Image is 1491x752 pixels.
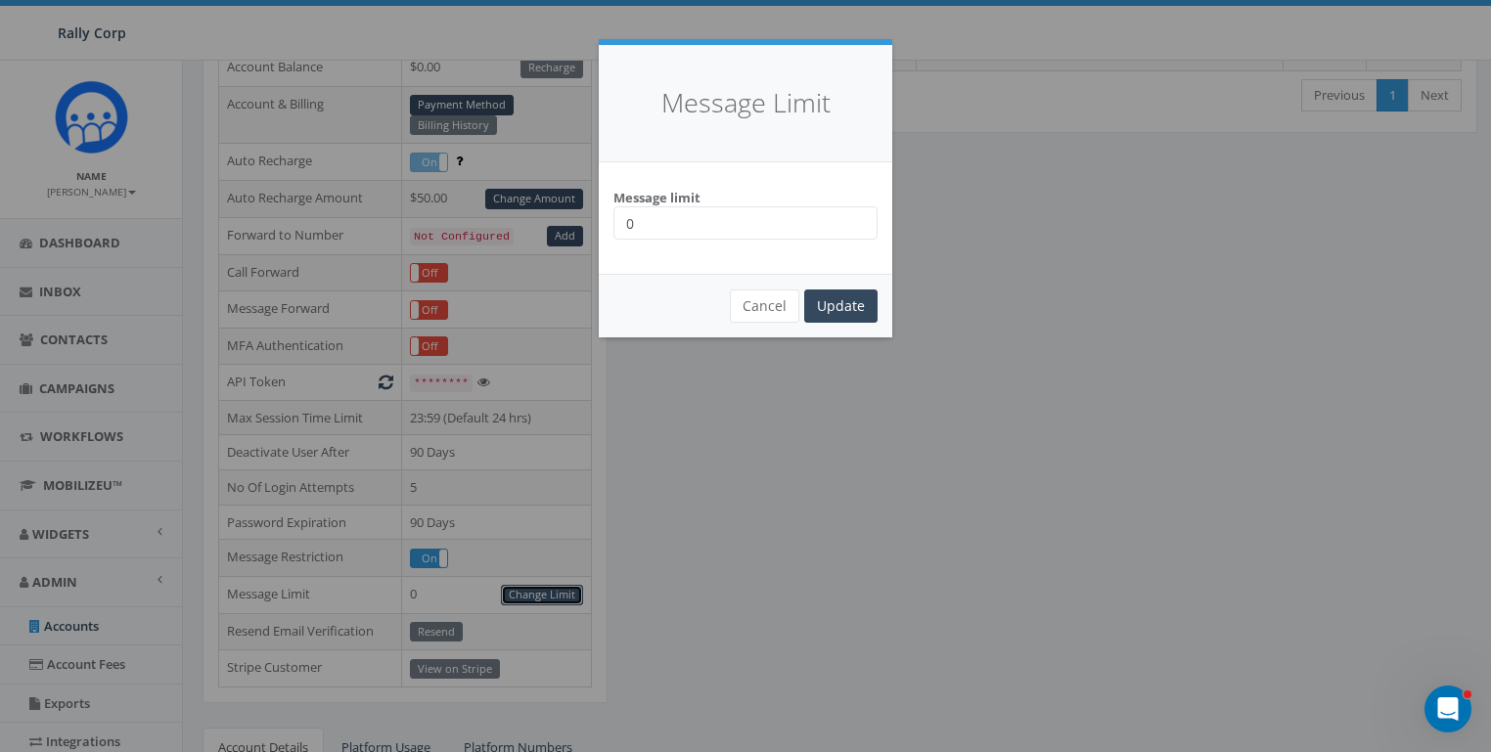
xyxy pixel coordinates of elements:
label: Message limit [613,182,700,207]
button: Cancel [730,289,799,323]
input: Update [804,289,878,323]
iframe: Intercom live chat [1424,686,1471,732]
h4: Message Limit [628,84,863,122]
input: 0 [613,206,878,240]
